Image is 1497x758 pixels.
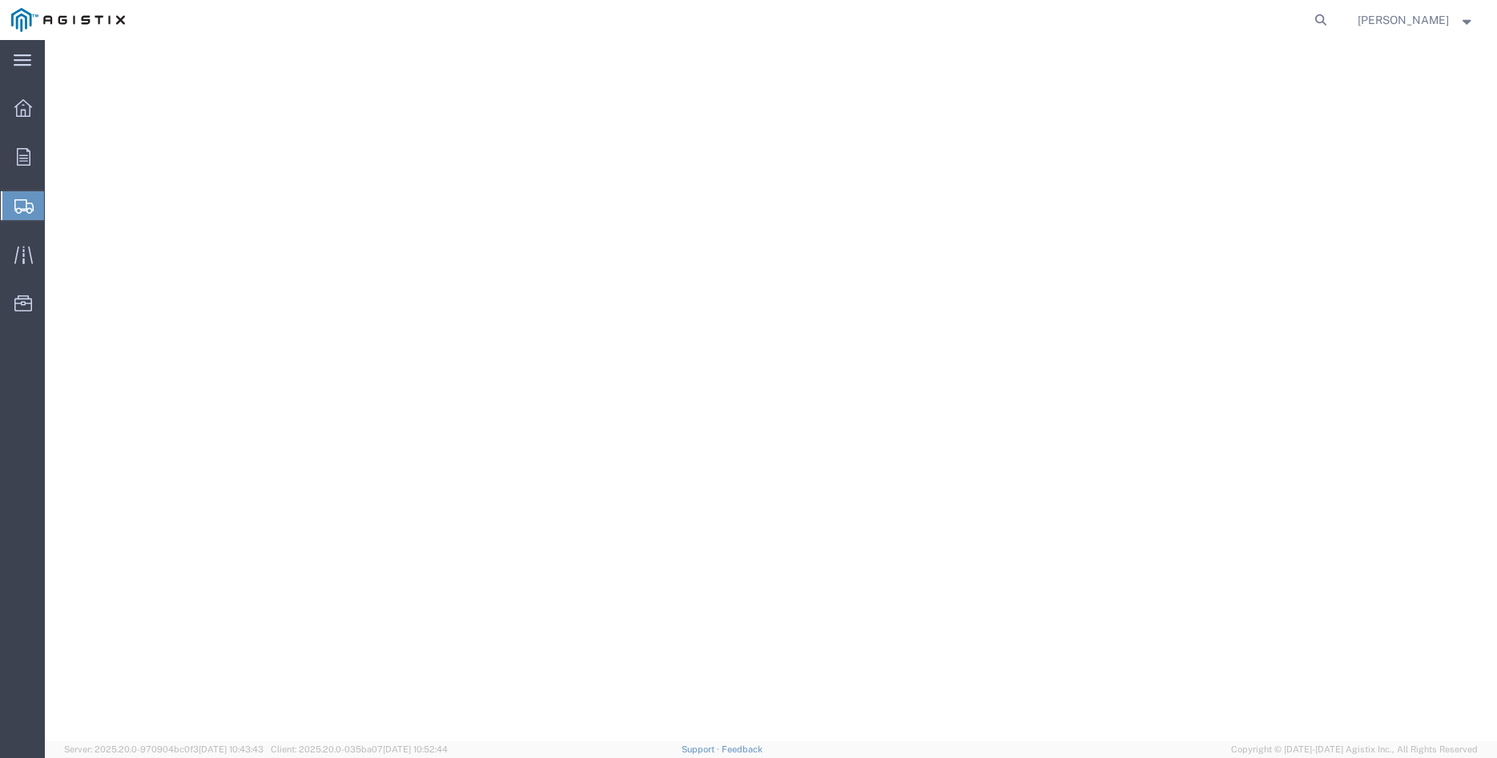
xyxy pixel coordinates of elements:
iframe: FS Legacy Container [45,40,1497,741]
span: Client: 2025.20.0-035ba07 [271,744,448,754]
span: [DATE] 10:43:43 [199,744,264,754]
img: logo [11,8,125,32]
span: Betty Ortiz [1358,11,1449,29]
span: Server: 2025.20.0-970904bc0f3 [64,744,264,754]
span: [DATE] 10:52:44 [383,744,448,754]
span: Copyright © [DATE]-[DATE] Agistix Inc., All Rights Reserved [1231,743,1478,756]
a: Support [682,744,722,754]
button: [PERSON_NAME] [1357,10,1475,30]
a: Feedback [722,744,763,754]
